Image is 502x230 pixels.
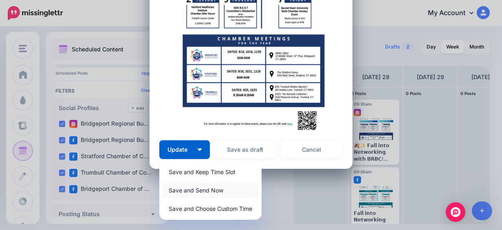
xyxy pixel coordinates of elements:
[446,202,465,222] div: Open Intercom Messenger
[163,201,258,217] a: Save and Choose Custom Time
[163,164,258,180] a: Save and Keep Time Slot
[198,148,202,151] img: arrow-down-white.png
[159,140,210,159] button: Update
[163,182,258,198] a: Save and Send Now
[214,140,276,159] button: Save as draft
[167,147,194,153] span: Update
[280,140,343,159] a: Cancel
[159,161,262,220] div: Update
